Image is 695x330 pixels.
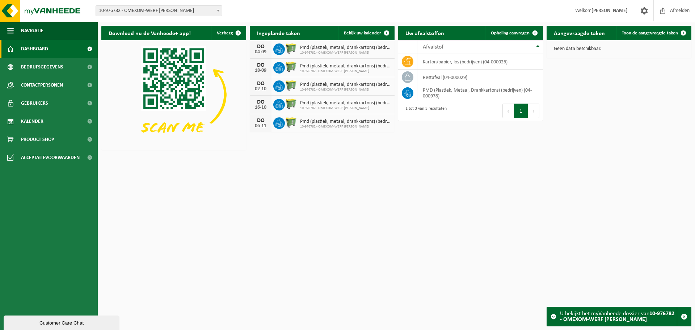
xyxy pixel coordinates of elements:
span: 10-976782 - OMEXOM-WERF ELIA BALEN - MOL [96,5,222,16]
strong: 10-976782 - OMEXOM-WERF [PERSON_NAME] [560,311,674,322]
img: WB-0660-HPE-GN-50 [285,116,297,129]
td: karton/papier, los (bedrijven) (04-000026) [417,54,543,70]
h2: Aangevraagde taken [547,26,612,40]
button: Previous [502,104,514,118]
div: U bekijkt het myVanheede dossier van [560,307,677,326]
span: Pmd (plastiek, metaal, drankkartons) (bedrijven) [300,63,391,69]
span: Dashboard [21,40,48,58]
td: restafval (04-000029) [417,70,543,85]
h2: Uw afvalstoffen [398,26,451,40]
span: Pmd (plastiek, metaal, drankkartons) (bedrijven) [300,45,391,51]
span: Ophaling aanvragen [491,31,530,35]
iframe: chat widget [4,314,121,330]
span: 10-976782 - OMEXOM-WERF [PERSON_NAME] [300,125,391,129]
a: Bekijk uw kalender [338,26,394,40]
div: 1 tot 3 van 3 resultaten [402,103,447,119]
div: DO [253,99,268,105]
span: Navigatie [21,22,43,40]
img: WB-0660-HPE-GN-50 [285,42,297,55]
div: DO [253,44,268,50]
span: Toon de aangevraagde taken [622,31,678,35]
span: 10-976782 - OMEXOM-WERF [PERSON_NAME] [300,88,391,92]
div: 18-09 [253,68,268,73]
img: WB-0660-HPE-GN-50 [285,79,297,92]
a: Toon de aangevraagde taken [616,26,691,40]
div: DO [253,81,268,87]
div: 02-10 [253,87,268,92]
span: 10-976782 - OMEXOM-WERF [PERSON_NAME] [300,106,391,110]
h2: Download nu de Vanheede+ app! [101,26,198,40]
span: Product Shop [21,130,54,149]
img: WB-0660-HPE-GN-50 [285,61,297,73]
span: Kalender [21,112,43,130]
span: Acceptatievoorwaarden [21,149,80,167]
span: 10-976782 - OMEXOM-WERF [PERSON_NAME] [300,69,391,74]
div: 04-09 [253,50,268,55]
div: DO [253,62,268,68]
span: Gebruikers [21,94,48,112]
span: 10-976782 - OMEXOM-WERF [PERSON_NAME] [300,51,391,55]
div: 06-11 [253,124,268,129]
span: Pmd (plastiek, metaal, drankkartons) (bedrijven) [300,82,391,88]
div: DO [253,118,268,124]
span: Verberg [217,31,233,35]
span: Bedrijfsgegevens [21,58,63,76]
span: Pmd (plastiek, metaal, drankkartons) (bedrijven) [300,119,391,125]
div: 16-10 [253,105,268,110]
span: Pmd (plastiek, metaal, drankkartons) (bedrijven) [300,100,391,106]
td: PMD (Plastiek, Metaal, Drankkartons) (bedrijven) (04-000978) [417,85,543,101]
span: Afvalstof [423,44,443,50]
a: Ophaling aanvragen [485,26,542,40]
span: 10-976782 - OMEXOM-WERF ELIA BALEN - MOL [96,6,222,16]
h2: Ingeplande taken [250,26,307,40]
button: Verberg [211,26,245,40]
button: Next [528,104,539,118]
img: WB-0660-HPE-GN-50 [285,98,297,110]
button: 1 [514,104,528,118]
span: Bekijk uw kalender [344,31,381,35]
img: Download de VHEPlus App [101,40,246,149]
span: Contactpersonen [21,76,63,94]
strong: [PERSON_NAME] [591,8,628,13]
p: Geen data beschikbaar. [554,46,684,51]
